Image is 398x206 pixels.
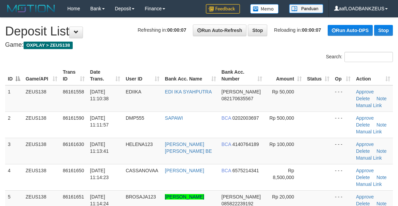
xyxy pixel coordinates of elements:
[356,194,374,200] a: Approve
[5,42,393,48] h4: Game:
[126,115,144,121] span: DMP555
[90,89,109,101] span: [DATE] 11:10:38
[356,129,382,134] a: Manual Link
[304,66,332,85] th: Status: activate to sort column ascending
[356,148,370,154] a: Delete
[356,122,370,128] a: Delete
[90,168,109,180] span: [DATE] 11:14:23
[90,115,109,128] span: [DATE] 11:11:57
[219,66,265,85] th: Bank Acc. Number: activate to sort column ascending
[5,138,23,164] td: 3
[356,96,370,101] a: Delete
[5,66,23,85] th: ID: activate to sort column descending
[344,52,393,62] input: Search:
[272,89,294,94] span: Rp 50,000
[193,25,246,36] a: Run Auto-Refresh
[356,175,370,180] a: Delete
[272,194,294,200] span: Rp 20,000
[5,3,57,14] img: MOTION_logo.png
[165,142,212,154] a: [PERSON_NAME] [PERSON_NAME] BE
[222,115,231,121] span: BCA
[63,194,84,200] span: 86161651
[23,66,60,85] th: Game/API: activate to sort column ascending
[269,115,294,121] span: Rp 500,000
[126,142,153,147] span: HELENA123
[63,115,84,121] span: 86161590
[63,89,84,94] span: 86161558
[289,4,323,13] img: panduan.png
[206,4,240,14] img: Feedback.jpg
[63,142,84,147] span: 86161630
[376,175,387,180] a: Note
[374,25,393,36] a: Stop
[5,25,393,38] h1: Deposit List
[232,168,259,173] span: Copy 6575214341 to clipboard
[232,115,259,121] span: Copy 0202003697 to clipboard
[138,27,186,33] span: Refreshing in:
[356,103,382,108] a: Manual Link
[222,168,231,173] span: BCA
[248,25,267,36] a: Stop
[356,155,382,161] a: Manual Link
[353,66,393,85] th: Action: activate to sort column ascending
[222,142,231,147] span: BCA
[126,89,141,94] span: EDIIKA
[274,27,321,33] span: Reloading in:
[332,164,353,190] td: - - -
[90,142,109,154] span: [DATE] 11:13:41
[162,66,219,85] th: Bank Acc. Name: activate to sort column ascending
[126,194,156,200] span: BROSAJA123
[332,138,353,164] td: - - -
[376,96,387,101] a: Note
[63,168,84,173] span: 86161650
[222,194,261,200] span: [PERSON_NAME]
[332,66,353,85] th: Op: activate to sort column ascending
[23,138,60,164] td: ZEUS138
[165,168,204,173] a: [PERSON_NAME]
[24,42,73,49] span: OXPLAY > ZEUS138
[356,89,374,94] a: Approve
[326,52,393,62] label: Search:
[126,168,158,173] span: CASSANOVAA
[356,115,374,121] a: Approve
[356,168,374,173] a: Approve
[222,89,261,94] span: [PERSON_NAME]
[165,194,204,200] a: [PERSON_NAME]
[232,142,259,147] span: Copy 4140764189 to clipboard
[250,4,279,14] img: Button%20Memo.svg
[23,85,60,112] td: ZEUS138
[5,85,23,112] td: 1
[273,168,294,180] span: Rp 8,500,000
[269,142,294,147] span: Rp 100,000
[60,66,87,85] th: Trans ID: activate to sort column ascending
[376,122,387,128] a: Note
[332,112,353,138] td: - - -
[123,66,162,85] th: User ID: activate to sort column ascending
[165,89,212,94] a: EDI IKA SYAHPUTRA
[23,112,60,138] td: ZEUS138
[302,27,321,33] strong: 00:00:07
[265,66,304,85] th: Amount: activate to sort column ascending
[222,96,253,101] span: Copy 082170635567 to clipboard
[376,148,387,154] a: Note
[356,181,382,187] a: Manual Link
[165,115,183,121] a: SAPAWI
[167,27,186,33] strong: 00:00:07
[356,142,374,147] a: Approve
[5,112,23,138] td: 2
[87,66,123,85] th: Date Trans.: activate to sort column ascending
[5,164,23,190] td: 4
[332,85,353,112] td: - - -
[328,25,373,36] a: Run Auto-DPS
[23,164,60,190] td: ZEUS138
